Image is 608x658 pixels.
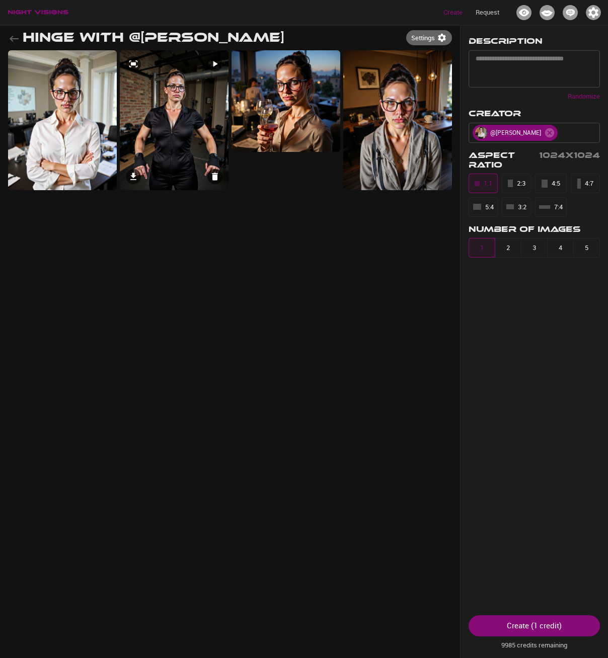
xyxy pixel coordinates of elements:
[343,50,452,190] img: 05 - Hinge with @Miss Fawks
[469,615,600,636] button: Create (1 credit)
[563,5,578,20] img: Icon
[542,178,560,189] div: 4:5
[516,5,531,20] img: Icon
[539,201,563,213] div: 7:4
[571,174,600,193] button: 4:7
[475,127,487,139] img: Miss Fawks
[406,30,452,46] button: Settings
[512,8,536,16] a: Projects
[512,2,536,23] button: Icon
[120,50,229,190] img: 04 - Hinge with @Miss Fawks
[508,178,525,189] div: 2:3
[521,238,548,258] button: 3
[582,2,605,23] button: Icon
[469,197,498,217] button: 5:4
[443,8,463,18] p: Create
[502,174,531,193] button: 2:3
[469,37,543,50] h3: Description
[476,8,499,18] p: Request
[469,109,521,123] h3: Creator
[8,10,68,15] img: logo
[469,636,600,650] p: 9985 credits remaining
[535,174,567,193] button: 4:5
[475,178,492,189] div: 1:1
[469,225,600,238] h3: Number of Images
[469,238,495,258] button: 1
[495,238,521,258] button: 2
[506,201,526,213] div: 3:2
[540,5,555,20] img: Icon
[573,238,600,258] button: 5
[469,174,498,193] button: 1:1
[473,201,494,213] div: 5:4
[559,8,582,16] a: Collabs
[586,5,601,20] img: Icon
[568,92,600,102] p: Randomize
[473,125,558,141] div: Miss Fawks@[PERSON_NAME]
[8,50,117,190] img: 05 - Hinge with @Miss Fawks
[547,238,574,258] button: 4
[507,619,562,632] div: Create ( 1 credit )
[559,2,582,23] button: Icon
[502,197,531,217] button: 3:2
[469,151,539,174] h3: Aspect Ratio
[535,197,567,217] button: 7:4
[232,50,340,152] img: 04 - Hinge with @Miss Fawks
[23,30,284,45] h1: Hinge with @[PERSON_NAME]
[536,8,559,16] a: Creators
[484,128,547,137] span: @[PERSON_NAME]
[536,2,559,23] button: Icon
[539,151,600,174] h3: 1024x1024
[577,178,593,189] div: 4:7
